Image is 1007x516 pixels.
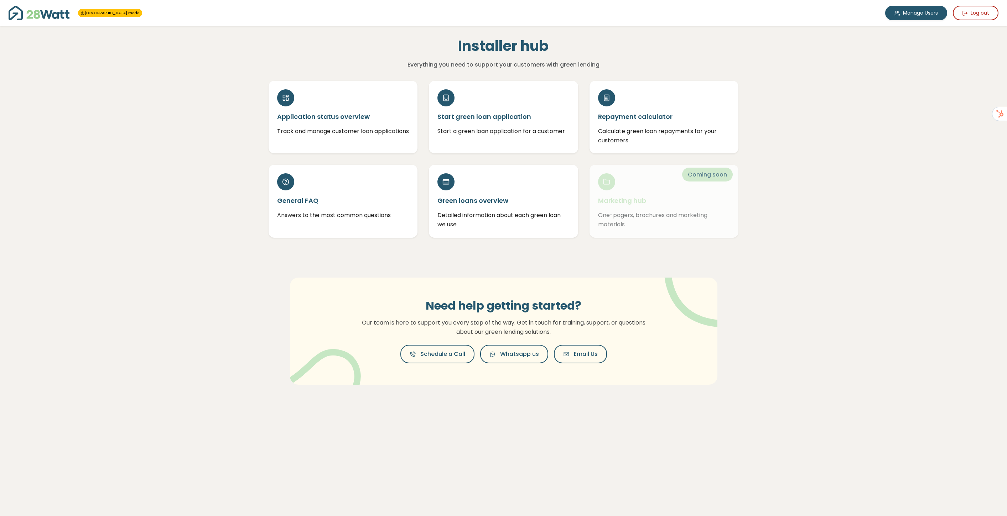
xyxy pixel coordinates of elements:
[682,168,733,181] span: Coming soon
[277,196,409,205] h5: General FAQ
[437,127,570,136] p: Start a green loan application for a customer
[277,211,409,220] p: Answers to the most common questions
[885,6,947,20] a: Manage Users
[81,10,139,16] a: [DEMOGRAPHIC_DATA] mode
[480,345,548,363] button: Whatsapp us
[598,112,730,121] h5: Repayment calculator
[285,331,361,402] img: vector
[554,345,607,363] button: Email Us
[349,37,658,54] h1: Installer hub
[437,211,570,229] p: Detailed information about each green loan we use
[277,127,409,136] p: Track and manage customer loan applications
[78,9,142,17] span: You're in 28Watt mode - full access to all features!
[598,127,730,145] p: Calculate green loan repayments for your customers
[9,6,69,20] img: 28Watt
[500,350,539,358] span: Whatsapp us
[437,196,570,205] h5: Green loans overview
[437,112,570,121] h5: Start green loan application
[953,6,998,20] button: Log out
[598,196,730,205] h5: Marketing hub
[358,318,650,336] p: Our team is here to support you every step of the way. Get in touch for training, support, or que...
[400,345,474,363] button: Schedule a Call
[358,299,650,312] h3: Need help getting started?
[574,350,598,358] span: Email Us
[420,350,465,358] span: Schedule a Call
[646,258,739,327] img: vector
[349,60,658,69] p: Everything you need to support your customers with green lending
[277,112,409,121] h5: Application status overview
[598,211,730,229] p: One-pagers, brochures and marketing materials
